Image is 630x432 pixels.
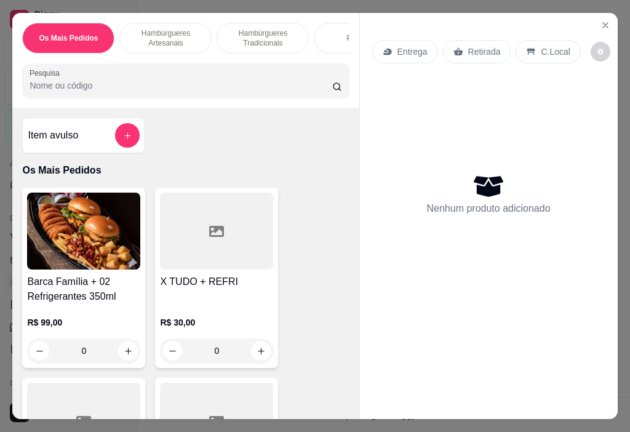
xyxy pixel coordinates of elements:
[27,193,140,270] img: product-image
[39,33,98,43] p: Os Mais Pedidos
[468,46,501,58] p: Retirada
[227,28,298,48] p: Hambúrgueres Tradicionais
[397,46,428,58] p: Entrega
[596,15,615,35] button: Close
[427,201,551,216] p: Nenhum produto adicionado
[30,79,332,92] input: Pesquisa
[160,274,273,289] h4: X TUDO + REFRI
[27,316,140,329] p: R$ 99,00
[346,33,373,43] p: Porções
[115,123,140,148] button: add-separate-item
[30,68,64,78] label: Pesquisa
[28,128,78,143] h4: Item avulso
[541,46,570,58] p: C.Local
[27,274,140,304] h4: Barca Família + 02 Refrigerantes 350ml
[160,316,273,329] p: R$ 30,00
[591,42,610,62] button: decrease-product-quantity
[22,163,349,178] p: Os Mais Pedidos
[130,28,201,48] p: Hambúrgueres Artesanais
